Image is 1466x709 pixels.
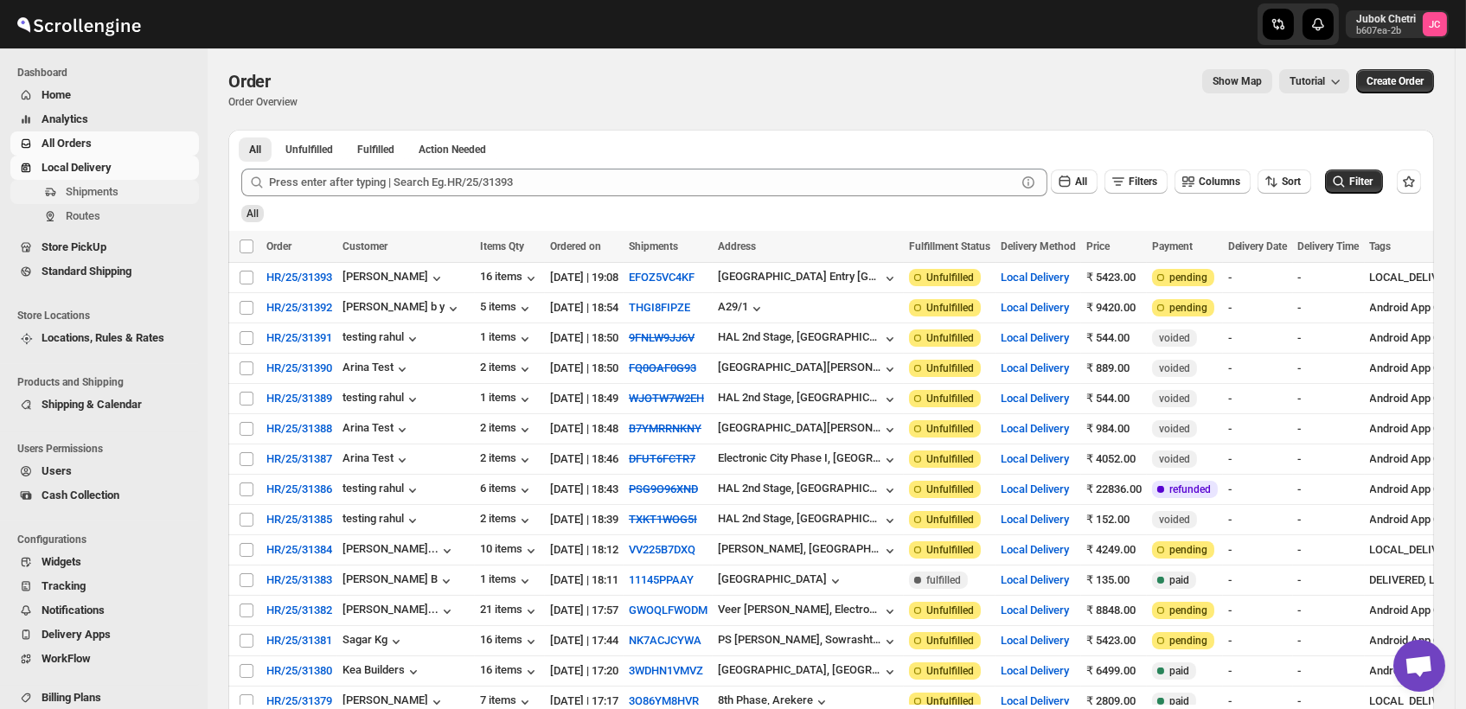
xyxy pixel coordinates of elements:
[629,240,678,252] span: Shipments
[550,299,618,316] div: [DATE] | 18:54
[10,326,199,350] button: Locations, Rules & Rates
[256,445,342,473] button: HR/25/31387
[342,270,445,287] div: [PERSON_NAME]
[342,391,421,408] button: testing rahul
[1086,360,1142,377] div: ₹ 889.00
[480,361,534,378] button: 2 items
[480,603,540,620] button: 21 items
[342,451,411,469] button: Arina Test
[266,420,332,438] span: HR/25/31388
[1159,361,1190,375] span: voided
[17,442,199,456] span: Users Permissions
[1228,360,1288,377] div: -
[480,451,534,469] button: 2 items
[266,240,291,252] span: Order
[228,95,298,109] p: Order Overview
[480,421,534,438] button: 2 items
[228,71,271,92] span: Order
[629,392,704,405] s: WJOTW7W2EH
[480,300,534,317] button: 5 items
[256,506,342,533] button: HR/25/31385
[1228,240,1288,252] span: Delivery Date
[266,572,332,589] span: HR/25/31383
[1202,69,1272,93] button: Map action label
[1298,390,1360,407] div: -
[1228,420,1288,438] div: -
[10,204,199,228] button: Routes
[926,422,974,436] span: Unfulfilled
[256,597,342,624] button: HR/25/31382
[718,300,765,317] button: A29/1
[1086,481,1142,498] div: ₹ 22836.00
[1001,634,1069,647] button: Local Delivery
[1159,422,1190,436] span: voided
[1001,694,1069,707] button: Local Delivery
[342,482,421,499] button: testing rahul
[1086,390,1142,407] div: ₹ 544.00
[550,481,618,498] div: [DATE] | 18:43
[718,240,756,252] span: Address
[480,512,534,529] button: 2 items
[480,663,540,680] button: 16 items
[342,542,456,559] button: [PERSON_NAME]...
[550,269,618,286] div: [DATE] | 19:08
[718,391,881,404] div: HAL 2nd Stage, [GEOGRAPHIC_DATA]
[42,112,88,125] span: Analytics
[249,143,261,156] span: All
[629,452,695,465] button: DFUT6FCTR7
[1298,360,1360,377] div: -
[718,542,881,555] div: [PERSON_NAME], [GEOGRAPHIC_DATA]
[1086,450,1142,468] div: ₹ 4052.00
[256,415,342,443] button: HR/25/31388
[1104,169,1168,194] button: Filters
[1298,329,1360,347] div: -
[1228,329,1288,347] div: -
[1356,69,1434,93] button: Create custom order
[266,269,332,286] span: HR/25/31393
[42,628,111,641] span: Delivery Apps
[42,652,91,665] span: WorkFlow
[1228,481,1288,498] div: -
[718,512,899,529] button: HAL 2nd Stage, [GEOGRAPHIC_DATA]
[1001,482,1069,495] button: Local Delivery
[1075,176,1087,188] span: All
[42,331,164,344] span: Locations, Rules & Rates
[718,330,899,348] button: HAL 2nd Stage, [GEOGRAPHIC_DATA]
[718,603,881,616] div: Veer [PERSON_NAME], Electronic City
[1430,19,1441,30] text: JC
[256,385,342,412] button: HR/25/31389
[1423,12,1447,36] span: Jubok Chetri
[42,604,105,616] span: Notifications
[1001,240,1076,252] span: Delivery Method
[1086,240,1110,252] span: Price
[718,512,881,525] div: HAL 2nd Stage, [GEOGRAPHIC_DATA]
[256,354,342,382] button: HR/25/31390
[629,422,701,435] button: B7YMRRNKNY
[66,209,100,222] span: Routes
[480,572,534,590] div: 1 items
[1001,301,1069,314] button: Local Delivery
[480,391,534,408] button: 1 items
[246,208,259,220] span: All
[1298,269,1360,286] div: -
[342,421,411,438] button: Arina Test
[342,361,411,378] button: Arina Test
[419,143,486,156] span: Action Needed
[480,270,540,287] div: 16 items
[42,240,106,253] span: Store PickUp
[10,83,199,107] button: Home
[17,309,199,323] span: Store Locations
[480,633,540,650] div: 16 items
[550,511,618,528] div: [DATE] | 18:39
[1001,422,1069,435] button: Local Delivery
[718,300,748,313] div: A29/1
[10,393,199,417] button: Shipping & Calendar
[629,331,695,344] button: 9FNLW9JJ6V
[550,450,618,468] div: [DATE] | 18:46
[42,489,119,501] span: Cash Collection
[1001,513,1069,526] button: Local Delivery
[718,421,881,434] div: [GEOGRAPHIC_DATA][PERSON_NAME], [GEOGRAPHIC_DATA]
[1298,450,1360,468] div: -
